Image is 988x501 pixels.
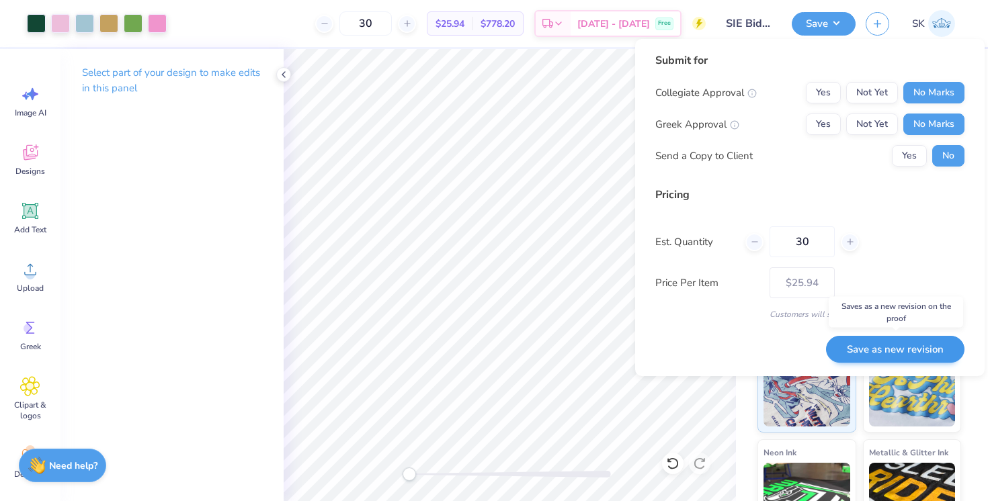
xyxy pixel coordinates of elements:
[829,297,963,328] div: Saves as a new revision on the proof
[339,11,392,36] input: – –
[17,283,44,293] span: Upload
[14,224,46,235] span: Add Text
[655,52,964,69] div: Submit for
[846,82,898,103] button: Not Yet
[15,166,45,177] span: Designs
[658,19,671,28] span: Free
[655,187,964,203] div: Pricing
[806,113,841,135] button: Yes
[481,17,515,31] span: $778.20
[806,82,841,103] button: Yes
[903,113,964,135] button: No Marks
[770,226,835,257] input: – –
[869,445,948,459] span: Metallic & Glitter Ink
[846,113,898,135] button: Not Yet
[869,359,956,426] img: Puff Ink
[903,82,964,103] button: No Marks
[655,148,753,164] div: Send a Copy to Client
[14,469,46,480] span: Decorate
[436,17,464,31] span: $25.94
[15,107,46,118] span: Image AI
[764,359,850,426] img: Standard
[792,12,856,36] button: Save
[892,145,927,167] button: Yes
[655,234,735,250] label: Est. Quantity
[655,308,964,320] div: Customers will see this price on HQ.
[655,85,757,101] div: Collegiate Approval
[20,341,41,352] span: Greek
[49,459,97,472] strong: Need help?
[8,400,52,421] span: Clipart & logos
[928,10,955,37] img: Shayla Knapp
[655,275,759,291] label: Price Per Item
[403,467,416,481] div: Accessibility label
[826,336,964,363] button: Save as new revision
[764,445,796,459] span: Neon Ink
[932,145,964,167] button: No
[655,117,739,132] div: Greek Approval
[912,16,925,32] span: SK
[906,10,961,37] a: SK
[577,17,650,31] span: [DATE] - [DATE]
[82,65,262,96] p: Select part of your design to make edits in this panel
[716,10,782,37] input: Untitled Design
